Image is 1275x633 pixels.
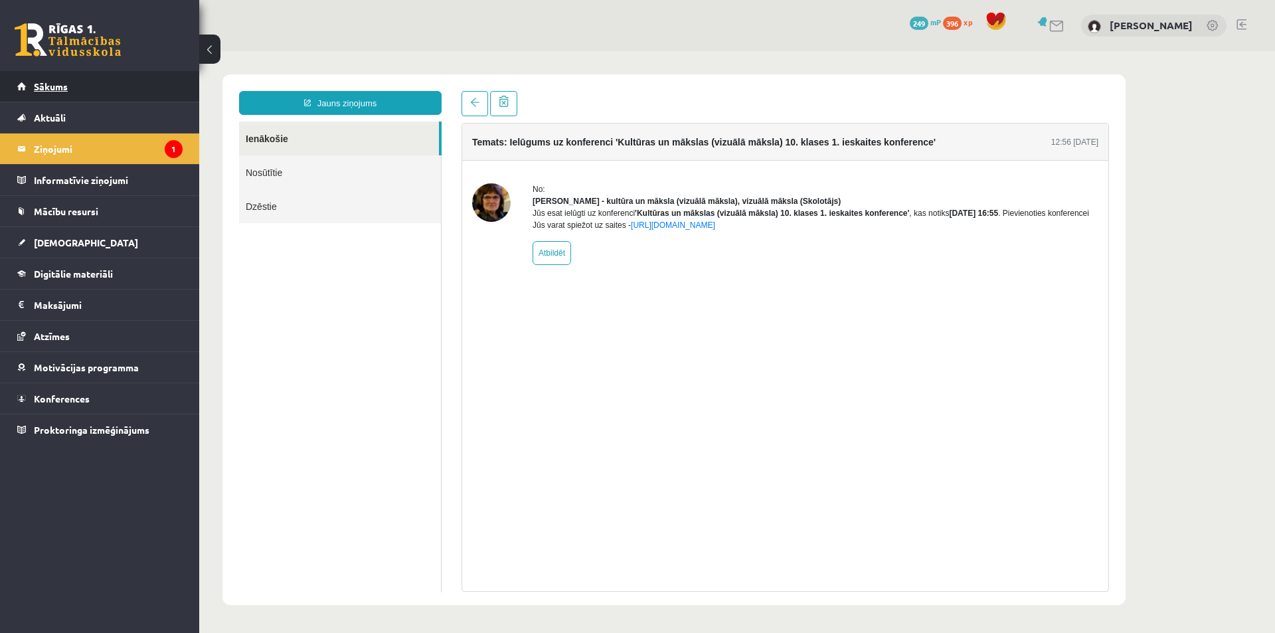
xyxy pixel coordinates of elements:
span: Digitālie materiāli [34,268,113,280]
span: Mācību resursi [34,205,98,217]
a: Motivācijas programma [17,352,183,383]
span: mP [930,17,941,27]
a: Informatīvie ziņojumi [17,165,183,195]
a: [DEMOGRAPHIC_DATA] [17,227,183,258]
span: Atzīmes [34,330,70,342]
img: Artūrs Keinovskis [1088,20,1101,33]
span: Aktuāli [34,112,66,124]
legend: Ziņojumi [34,134,183,164]
a: Atbildēt [333,190,372,214]
legend: Maksājumi [34,290,183,320]
i: 1 [165,140,183,158]
a: Ziņojumi1 [17,134,183,164]
a: Aktuāli [17,102,183,133]
span: 396 [943,17,962,30]
div: 12:56 [DATE] [852,85,899,97]
span: 249 [910,17,928,30]
a: Dzēstie [40,138,242,172]
a: Jauns ziņojums [40,40,242,64]
a: [URL][DOMAIN_NAME] [432,169,516,179]
a: Digitālie materiāli [17,258,183,289]
img: Ilze Kolka - kultūra un māksla (vizuālā māksla), vizuālā māksla [273,132,311,171]
span: Proktoringa izmēģinājums [34,424,149,436]
a: Atzīmes [17,321,183,351]
a: [PERSON_NAME] [1110,19,1193,32]
b: 'Kultūras un mākslas (vizuālā māksla) 10. klases 1. ieskaites konference' [436,157,710,167]
legend: Informatīvie ziņojumi [34,165,183,195]
span: [DEMOGRAPHIC_DATA] [34,236,138,248]
a: 396 xp [943,17,979,27]
div: Jūs esat ielūgti uz konferenci , kas notiks . Pievienoties konferencei Jūs varat spiežot uz saites - [333,156,899,180]
div: No: [333,132,899,144]
a: Mācību resursi [17,196,183,226]
span: Motivācijas programma [34,361,139,373]
a: Nosūtītie [40,104,242,138]
h4: Temats: Ielūgums uz konferenci 'Kultūras un mākslas (vizuālā māksla) 10. klases 1. ieskaites konf... [273,86,736,96]
strong: [PERSON_NAME] - kultūra un māksla (vizuālā māksla), vizuālā māksla (Skolotājs) [333,145,641,155]
a: Konferences [17,383,183,414]
a: Maksājumi [17,290,183,320]
a: Sākums [17,71,183,102]
span: xp [964,17,972,27]
span: Konferences [34,393,90,405]
b: [DATE] 16:55 [750,157,799,167]
a: Proktoringa izmēģinājums [17,414,183,445]
a: Rīgas 1. Tālmācības vidusskola [15,23,121,56]
a: Ienākošie [40,70,240,104]
span: Sākums [34,80,68,92]
a: 249 mP [910,17,941,27]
